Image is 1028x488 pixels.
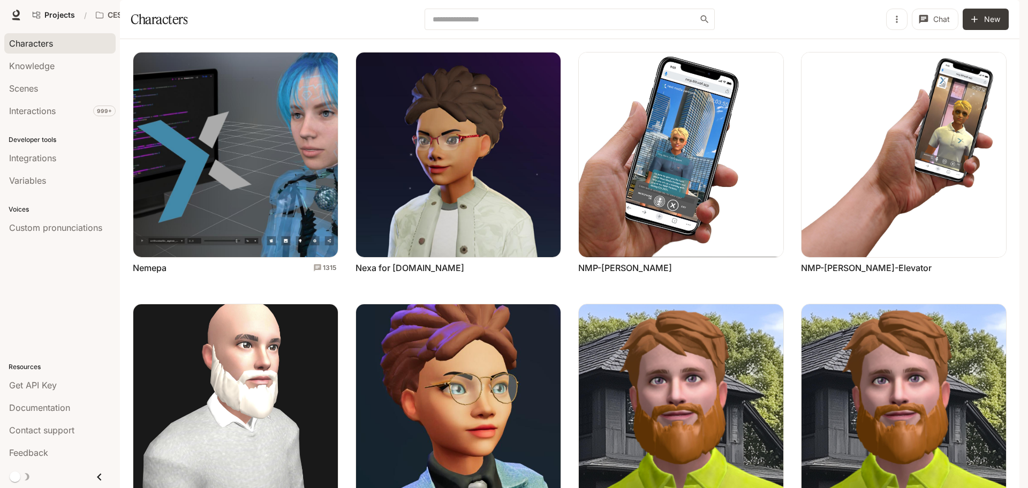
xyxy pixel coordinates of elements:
[28,4,80,26] a: Go to projects
[91,4,176,26] button: All workspaces
[44,11,75,20] span: Projects
[133,262,167,274] a: Nemepa
[313,263,336,273] a: Total conversations
[912,9,958,30] button: Chat
[356,262,464,274] a: Nexa for [DOMAIN_NAME]
[133,52,338,257] img: Nemepa
[579,52,783,257] img: NMP-Grayson
[578,262,672,274] a: NMP-[PERSON_NAME]
[801,262,932,274] a: NMP-[PERSON_NAME]-Elevator
[323,263,336,273] p: 1315
[963,9,1009,30] button: New
[356,52,561,257] img: Nexa for BrandGenius.me
[131,9,187,30] h1: Characters
[108,11,160,20] p: CES AI Demos
[80,10,91,21] div: /
[802,52,1006,257] img: NMP-Grayson-Elevator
